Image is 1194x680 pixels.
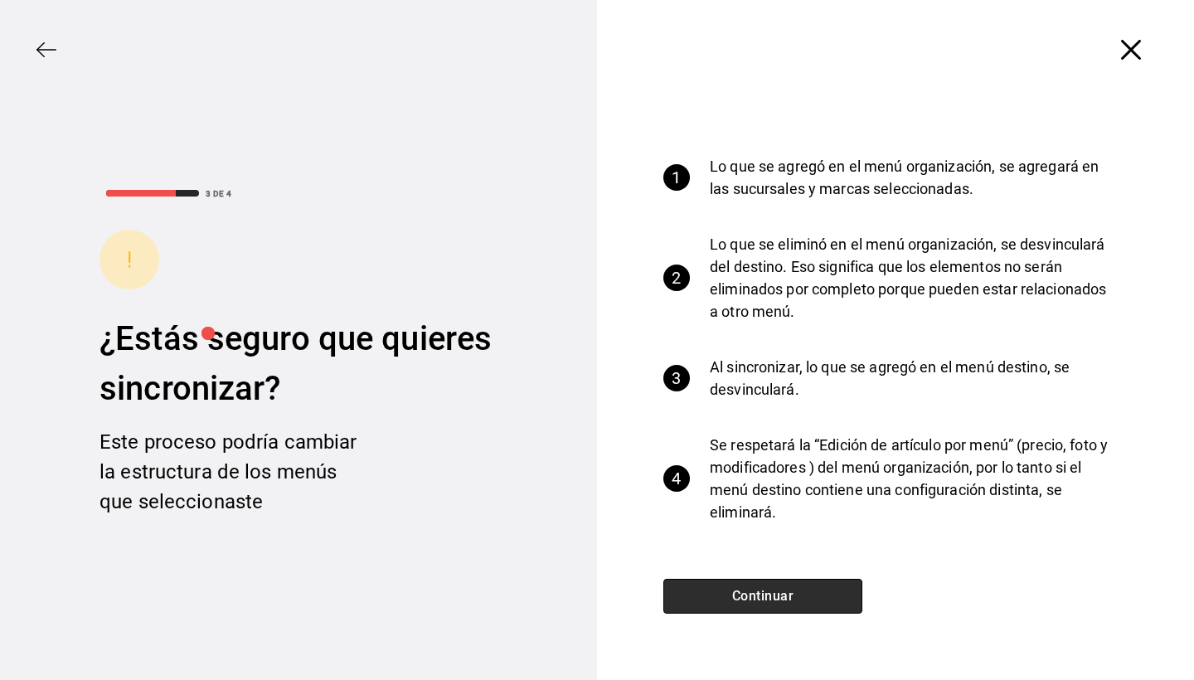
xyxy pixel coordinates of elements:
[663,164,690,191] div: 1
[206,187,231,200] div: 3 DE 4
[710,155,1114,200] p: Lo que se agregó en el menú organización, se agregará en las sucursales y marcas seleccionadas.
[710,356,1114,401] p: Al sincronizar, lo que se agregó en el menú destino, se desvinculará.
[710,434,1114,523] p: Se respetará la “Edición de artículo por menú” (precio, foto y modificadores ) del menú organizac...
[663,265,690,291] div: 2
[663,465,690,492] div: 4
[99,314,498,414] div: ¿Estás seguro que quieres sincronizar?
[663,579,862,614] button: Continuar
[99,427,365,517] div: Este proceso podría cambiar la estructura de los menús que seleccionaste
[710,233,1114,323] p: Lo que se eliminó en el menú organización, se desvinculará del destino. Eso significa que los ele...
[663,365,690,391] div: 3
